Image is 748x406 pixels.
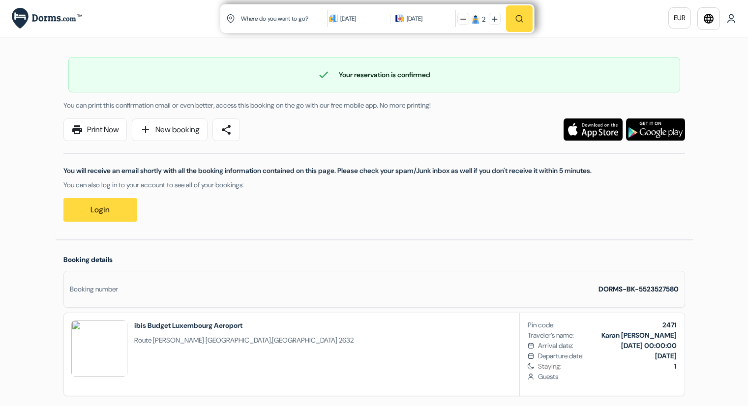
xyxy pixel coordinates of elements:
[471,15,480,24] img: guest icon
[538,351,584,361] span: Departure date:
[212,118,240,141] a: share
[460,16,466,22] img: minus
[63,255,113,264] span: Booking details
[697,7,720,30] a: language
[69,69,680,81] div: Your reservation is confirmed
[662,320,677,329] b: 2471
[538,361,676,372] span: Staying:
[598,285,679,293] strong: DORMS-BK-5523527580
[240,6,329,30] input: City, University Or Property
[528,320,555,330] span: Pin code:
[63,180,685,190] p: You can also log in to your account to see all of your bookings:
[206,336,271,345] span: [GEOGRAPHIC_DATA]
[226,14,235,23] img: location icon
[134,336,204,345] span: Route [PERSON_NAME]
[272,336,337,345] span: [GEOGRAPHIC_DATA]
[220,124,232,136] span: share
[668,7,691,29] a: EUR
[726,14,736,24] img: User Icon
[482,14,485,25] div: 2
[601,331,677,340] b: Karan [PERSON_NAME]
[395,14,404,23] img: calendarIcon icon
[564,118,623,141] img: Download the free application
[626,118,685,141] img: Download the free application
[492,16,498,22] img: plus
[140,124,151,136] span: add
[621,341,677,350] b: [DATE] 00:00:00
[134,320,354,330] h2: ibis Budget Luxembourg Aeroport
[339,336,354,345] span: 2632
[12,8,82,29] img: Dorms.com
[655,351,677,360] b: [DATE]
[132,118,208,141] a: addNew booking
[63,118,127,141] a: printPrint Now
[63,198,137,222] a: Login
[318,69,329,81] span: check
[538,372,676,382] span: Guests
[703,13,715,25] i: language
[63,101,431,110] span: You can print this confirmation email or even better, access this booking on the go with our free...
[63,166,685,176] p: You will receive an email shortly with all the booking information contained on this page. Please...
[340,14,385,24] div: [DATE]
[71,320,127,377] img: AGZdYwM1VWBVZFY5
[407,14,422,24] div: [DATE]
[71,124,83,136] span: print
[674,362,677,371] b: 1
[538,341,573,351] span: Arrival date:
[134,335,354,346] span: ,
[70,284,118,294] div: Booking number
[528,330,574,341] span: Traveler’s name:
[329,14,338,23] img: calendarIcon icon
